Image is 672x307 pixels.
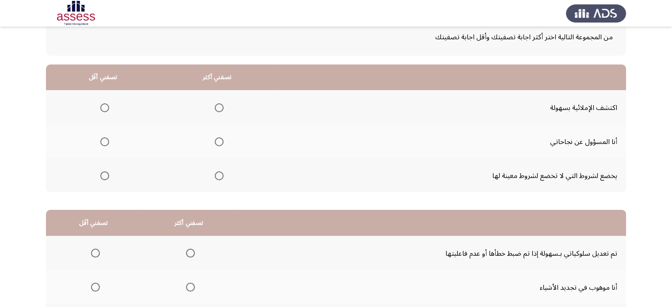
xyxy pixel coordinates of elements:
img: شعار تقييم إدارة المواهب [566,1,626,26]
font: تم تعديل سلوكياتي بـسهولة إذا تم ضبط خطأها أو عدم فاعليتها [445,246,617,261]
font: يخضع لشروط التي لا تخضع لشروط معينة لها [492,168,617,183]
mat-radio-group: حدد خيارا [211,168,224,183]
mat-radio-group: حدد خيارا [211,100,224,115]
img: شعار التقييم لـ OCM R1 ASSESS [46,1,106,26]
mat-radio-group: حدد خيارا [97,134,109,149]
font: اكتشف الإملائية بسهولة [550,100,617,115]
mat-radio-group: حدد خيارا [182,245,195,260]
font: أنا المسؤول عن نجاحاتي [550,134,617,149]
mat-radio-group: حدد خيارا [211,134,224,149]
font: تصفني أقَل [89,71,118,83]
mat-radio-group: حدد خيارا [87,279,100,294]
mat-radio-group: حدد خيارا [97,168,109,183]
font: تصفني أكثر [175,216,203,229]
mat-radio-group: حدد خيارا [97,100,109,115]
font: من المجموعة التالية اختر أكثر اجابة تصفيتك وأقل اجابة تصفيتك [435,30,613,45]
mat-radio-group: حدد خيارا [182,279,195,294]
font: أنا موهوب في تجديد الأشياء [540,280,617,295]
font: تصفني أقَل [79,216,108,229]
font: تصفني أكثر [203,71,232,83]
mat-radio-group: حدد خيارا [87,245,100,260]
